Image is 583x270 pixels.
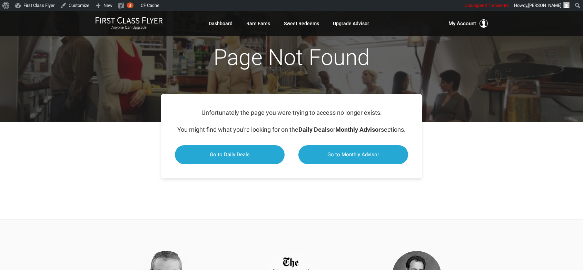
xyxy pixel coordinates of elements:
a: Sweet Redeems [284,17,319,30]
span: Go to Daily Deals [210,151,250,158]
span: Page Not Found [214,45,370,71]
p: You might find what you're looking for on the or sections. [175,125,408,135]
a: Go to Monthly Advisor [298,145,408,164]
button: My Account [448,19,488,28]
strong: Daily Deals [298,126,330,133]
span: [PERSON_NAME] [528,3,561,8]
span: Unsuspend Transients [465,3,509,8]
span: My Account [448,19,476,28]
span: 3 [129,3,131,8]
a: Go to Daily Deals [175,145,285,164]
span: Go to Monthly Advisor [327,151,379,158]
a: Rare Fares [246,17,270,30]
small: Anyone Can Upgrade [95,25,163,30]
strong: Monthly Advisor [335,126,381,133]
p: Unfortunately the page you were trying to access no longer exists. [175,108,408,118]
img: First Class Flyer [95,17,163,24]
a: First Class FlyerAnyone Can Upgrade [95,17,163,30]
a: Dashboard [209,17,233,30]
a: Upgrade Advisor [333,17,369,30]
